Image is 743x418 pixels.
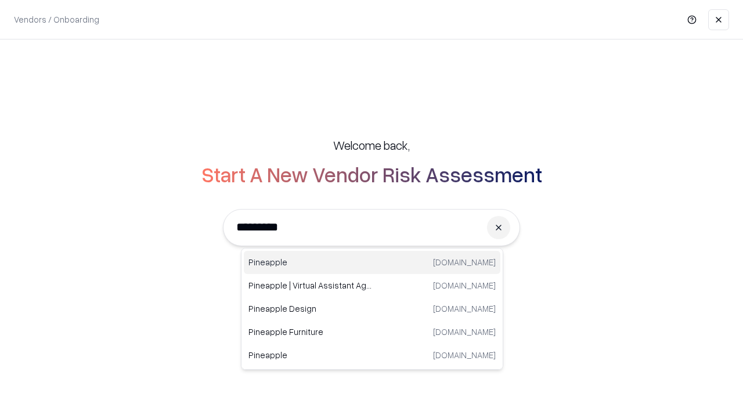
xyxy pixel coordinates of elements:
[433,256,496,268] p: [DOMAIN_NAME]
[201,163,542,186] h2: Start A New Vendor Risk Assessment
[248,256,372,268] p: Pineapple
[333,137,410,153] h5: Welcome back,
[433,349,496,361] p: [DOMAIN_NAME]
[248,302,372,315] p: Pineapple Design
[14,13,99,26] p: Vendors / Onboarding
[248,279,372,291] p: Pineapple | Virtual Assistant Agency
[433,302,496,315] p: [DOMAIN_NAME]
[241,248,503,370] div: Suggestions
[433,326,496,338] p: [DOMAIN_NAME]
[248,349,372,361] p: Pineapple
[433,279,496,291] p: [DOMAIN_NAME]
[248,326,372,338] p: Pineapple Furniture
